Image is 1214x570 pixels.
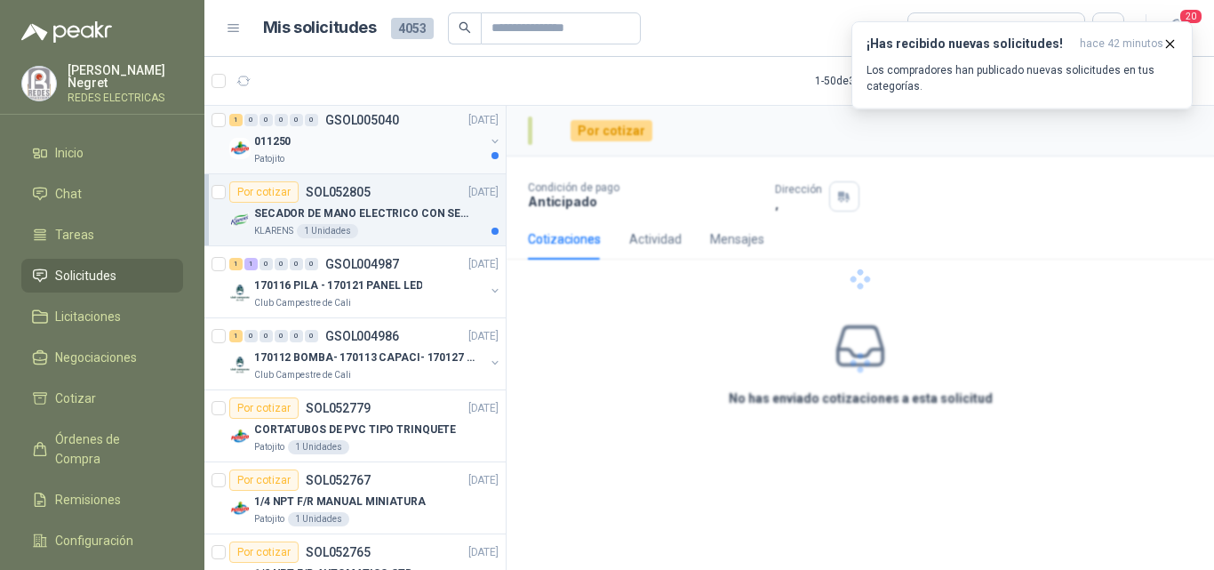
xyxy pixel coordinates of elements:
[21,381,183,415] a: Cotizar
[288,512,349,526] div: 1 Unidades
[468,328,499,345] p: [DATE]
[229,542,299,563] div: Por cotizar
[254,296,351,310] p: Club Campestre de Cali
[254,152,284,166] p: Patojito
[290,330,303,342] div: 0
[68,64,183,89] p: [PERSON_NAME] Negret
[306,546,371,558] p: SOL052765
[254,277,422,294] p: 170116 PILA - 170121 PANEL LED
[229,498,251,519] img: Company Logo
[468,112,499,129] p: [DATE]
[21,218,183,252] a: Tareas
[204,390,506,462] a: Por cotizarSOL052779[DATE] Company LogoCORTATUBOS DE PVC TIPO TRINQUETEPatojito1 Unidades
[305,114,318,126] div: 0
[290,258,303,270] div: 0
[815,67,930,95] div: 1 - 50 de 3490
[260,258,273,270] div: 0
[244,114,258,126] div: 0
[55,225,94,245] span: Tareas
[229,258,243,270] div: 1
[468,400,499,417] p: [DATE]
[305,258,318,270] div: 0
[468,256,499,273] p: [DATE]
[260,114,273,126] div: 0
[229,397,299,419] div: Por cotizar
[229,354,251,375] img: Company Logo
[21,259,183,293] a: Solicitudes
[254,224,293,238] p: KLARENS
[288,440,349,454] div: 1 Unidades
[55,143,84,163] span: Inicio
[229,253,502,310] a: 1 1 0 0 0 0 GSOL004987[DATE] Company Logo170116 PILA - 170121 PANEL LEDClub Campestre de Cali
[305,330,318,342] div: 0
[1178,8,1203,25] span: 20
[306,474,371,486] p: SOL052767
[229,325,502,382] a: 1 0 0 0 0 0 GSOL004986[DATE] Company Logo170112 BOMBA- 170113 CAPACI- 170127 MOTOR 170119 RClub C...
[229,426,251,447] img: Company Logo
[244,330,258,342] div: 0
[297,224,358,238] div: 1 Unidades
[468,544,499,561] p: [DATE]
[229,109,502,166] a: 1 0 0 0 0 0 GSOL005040[DATE] Company Logo011250Patojito
[254,205,475,222] p: SECADOR DE MANO ELECTRICO CON SENSOR
[21,422,183,476] a: Órdenes de Compra
[851,21,1193,109] button: ¡Has recibido nuevas solicitudes!hace 42 minutos Los compradores han publicado nuevas solicitudes...
[21,21,112,43] img: Logo peakr
[275,258,288,270] div: 0
[254,133,291,150] p: 011250
[1161,12,1193,44] button: 20
[21,483,183,517] a: Remisiones
[867,36,1073,52] h3: ¡Has recibido nuevas solicitudes!
[306,402,371,414] p: SOL052779
[325,258,399,270] p: GSOL004987
[229,138,251,159] img: Company Logo
[325,330,399,342] p: GSOL004986
[275,114,288,126] div: 0
[204,174,506,246] a: Por cotizarSOL052805[DATE] Company LogoSECADOR DE MANO ELECTRICO CON SENSORKLARENS1 Unidades
[55,389,96,408] span: Cotizar
[254,440,284,454] p: Patojito
[275,330,288,342] div: 0
[254,421,456,438] p: CORTATUBOS DE PVC TIPO TRINQUETE
[21,136,183,170] a: Inicio
[306,186,371,198] p: SOL052805
[244,258,258,270] div: 1
[290,114,303,126] div: 0
[68,92,183,103] p: REDES ELECTRICAS
[459,21,471,34] span: search
[391,18,434,39] span: 4053
[21,177,183,211] a: Chat
[22,67,56,100] img: Company Logo
[254,512,284,526] p: Patojito
[263,15,377,41] h1: Mis solicitudes
[55,531,133,550] span: Configuración
[55,490,121,510] span: Remisiones
[229,470,299,491] div: Por cotizar
[204,462,506,534] a: Por cotizarSOL052767[DATE] Company Logo1/4 NPT F/R MANUAL MINIATURAPatojito1 Unidades
[325,114,399,126] p: GSOL005040
[468,472,499,489] p: [DATE]
[55,184,82,204] span: Chat
[254,494,426,510] p: 1/4 NPT F/R MANUAL MINIATURA
[468,184,499,201] p: [DATE]
[21,300,183,333] a: Licitaciones
[919,19,956,38] div: Todas
[1080,36,1163,52] span: hace 42 minutos
[229,114,243,126] div: 1
[55,266,116,285] span: Solicitudes
[867,62,1178,94] p: Los compradores han publicado nuevas solicitudes en tus categorías.
[21,341,183,374] a: Negociaciones
[55,307,121,326] span: Licitaciones
[21,524,183,558] a: Configuración
[229,210,251,231] img: Company Logo
[254,368,351,382] p: Club Campestre de Cali
[229,282,251,303] img: Company Logo
[260,330,273,342] div: 0
[229,330,243,342] div: 1
[229,181,299,203] div: Por cotizar
[55,348,137,367] span: Negociaciones
[55,430,166,469] span: Órdenes de Compra
[254,349,475,366] p: 170112 BOMBA- 170113 CAPACI- 170127 MOTOR 170119 R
